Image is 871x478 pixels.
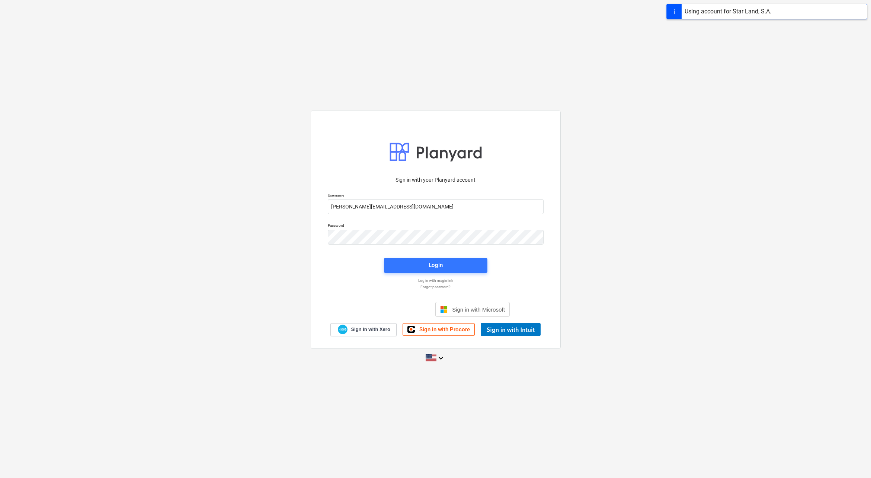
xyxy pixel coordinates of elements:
img: Xero logo [338,325,348,335]
p: Username [328,193,544,199]
span: Sign in with Microsoft [452,306,505,313]
a: Sign in with Procore [403,323,475,336]
input: Username [328,199,544,214]
div: Login [429,260,443,270]
p: Password [328,223,544,229]
span: Sign in with Xero [351,326,390,333]
div: Using account for Star Land, S.A. [685,7,771,16]
iframe: Sign in with Google Button [358,301,433,318]
span: Sign in with Procore [419,326,470,333]
button: Login [384,258,487,273]
img: Microsoft logo [440,306,448,313]
a: Forgot password? [324,284,547,289]
i: keyboard_arrow_down [436,354,445,363]
p: Sign in with your Planyard account [328,176,544,184]
a: Sign in with Xero [330,323,397,336]
a: Log in with magic link [324,278,547,283]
